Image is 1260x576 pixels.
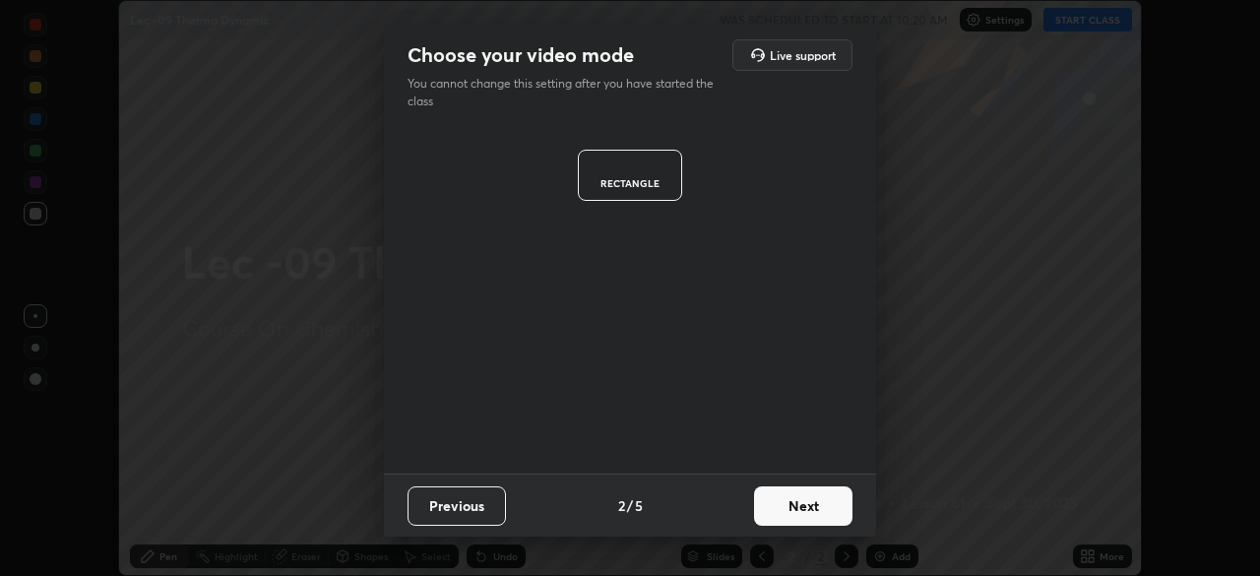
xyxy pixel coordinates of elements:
button: Next [754,486,852,526]
h5: Live support [770,49,836,61]
div: rectangle [591,240,669,250]
h4: 2 [618,495,625,516]
p: You cannot change this setting after you have started the class [408,75,726,110]
h4: 5 [635,495,643,516]
button: Previous [408,486,506,526]
h4: / [627,495,633,516]
h2: Choose your video mode [408,42,634,68]
img: normalScreenIcon.ae25ed63.svg [575,162,685,224]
